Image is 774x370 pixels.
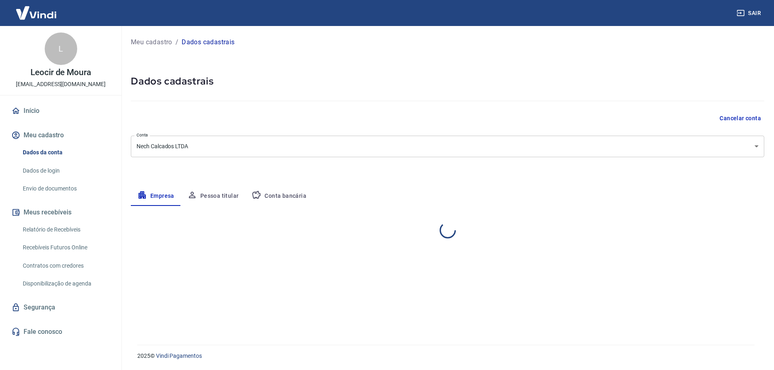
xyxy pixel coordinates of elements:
a: Recebíveis Futuros Online [20,239,112,256]
a: Relatório de Recebíveis [20,221,112,238]
button: Cancelar conta [716,111,764,126]
h5: Dados cadastrais [131,75,764,88]
label: Conta [137,132,148,138]
a: Meu cadastro [131,37,172,47]
a: Dados de login [20,162,112,179]
button: Meu cadastro [10,126,112,144]
button: Empresa [131,186,181,206]
button: Sair [735,6,764,21]
p: / [176,37,178,47]
button: Pessoa titular [181,186,245,206]
button: Conta bancária [245,186,313,206]
img: Vindi [10,0,63,25]
a: Segurança [10,299,112,316]
a: Vindi Pagamentos [156,353,202,359]
p: [EMAIL_ADDRESS][DOMAIN_NAME] [16,80,106,89]
button: Meus recebíveis [10,203,112,221]
a: Fale conosco [10,323,112,341]
a: Contratos com credores [20,257,112,274]
a: Disponibilização de agenda [20,275,112,292]
div: L [45,32,77,65]
p: Leocir de Moura [30,68,91,77]
a: Início [10,102,112,120]
a: Envio de documentos [20,180,112,197]
div: Nech Calcados LTDA [131,136,764,157]
a: Dados da conta [20,144,112,161]
p: Dados cadastrais [182,37,234,47]
p: 2025 © [137,352,754,360]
